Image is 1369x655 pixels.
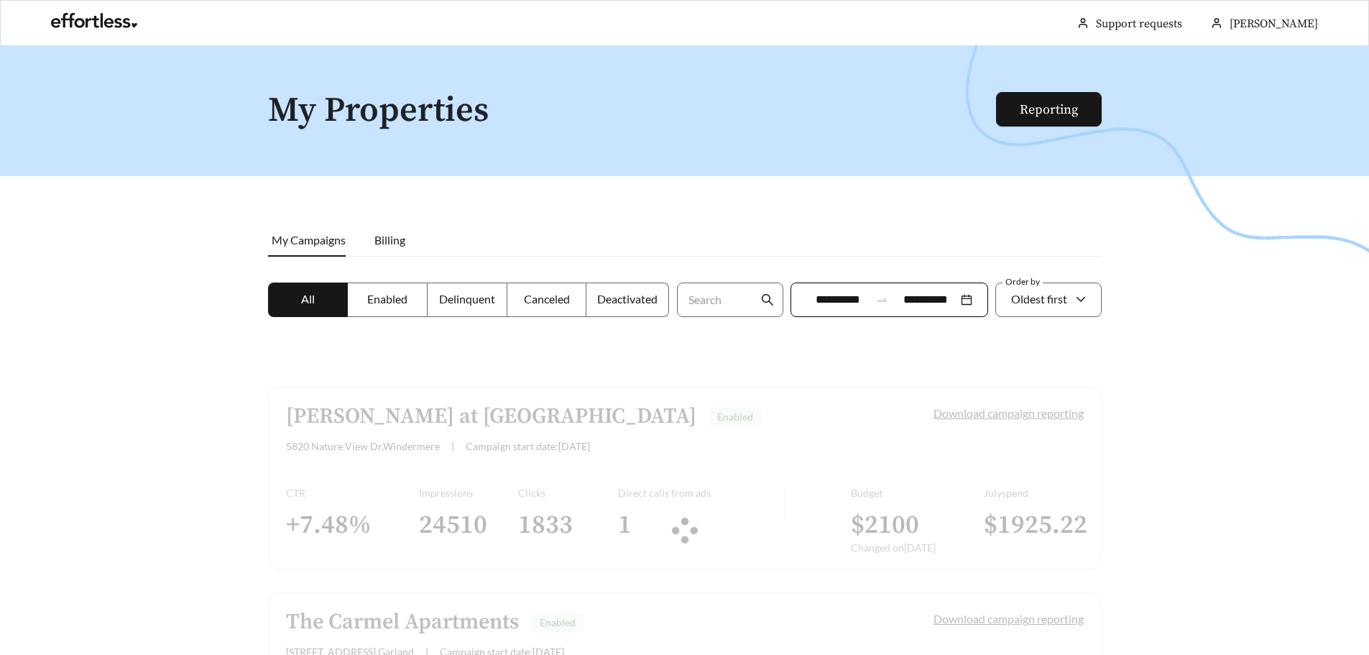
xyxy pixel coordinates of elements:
[439,292,495,306] span: Delinquent
[268,92,997,130] h1: My Properties
[272,233,346,247] span: My Campaigns
[761,293,774,306] span: search
[875,293,888,306] span: swap-right
[301,292,315,306] span: All
[1230,17,1318,31] span: [PERSON_NAME]
[1020,101,1078,118] a: Reporting
[367,292,407,306] span: Enabled
[524,292,570,306] span: Canceled
[996,92,1102,127] button: Reporting
[597,292,658,306] span: Deactivated
[1096,17,1182,31] a: Support requests
[1011,292,1067,306] span: Oldest first
[875,293,888,306] span: to
[374,233,405,247] span: Billing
